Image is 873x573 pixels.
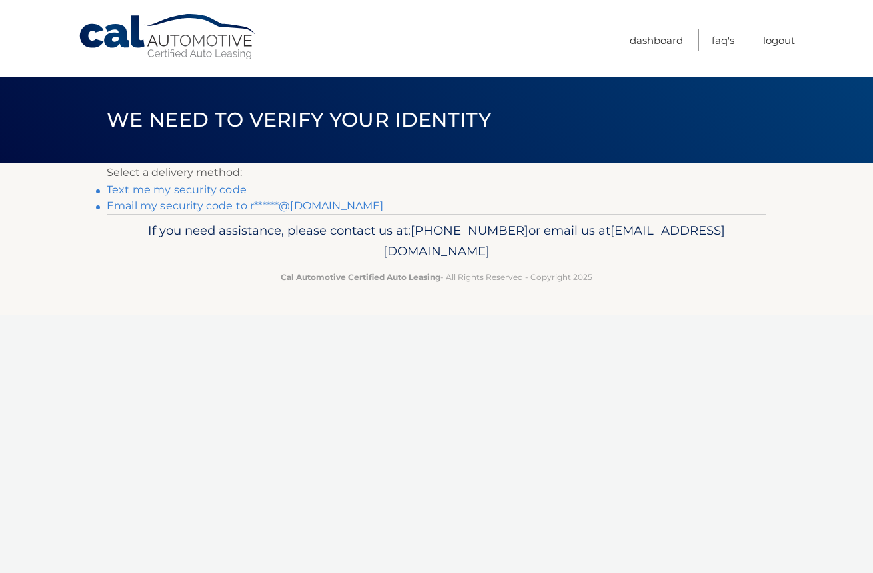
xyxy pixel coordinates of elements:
p: If you need assistance, please contact us at: or email us at [115,220,758,263]
p: - All Rights Reserved - Copyright 2025 [115,270,758,284]
p: Select a delivery method: [107,163,766,182]
a: Cal Automotive [78,13,258,61]
span: We need to verify your identity [107,107,491,132]
span: [PHONE_NUMBER] [411,223,528,238]
strong: Cal Automotive Certified Auto Leasing [281,272,440,282]
a: Email my security code to r******@[DOMAIN_NAME] [107,199,384,212]
a: Logout [763,29,795,51]
a: Text me my security code [107,183,247,196]
a: FAQ's [712,29,734,51]
a: Dashboard [630,29,683,51]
